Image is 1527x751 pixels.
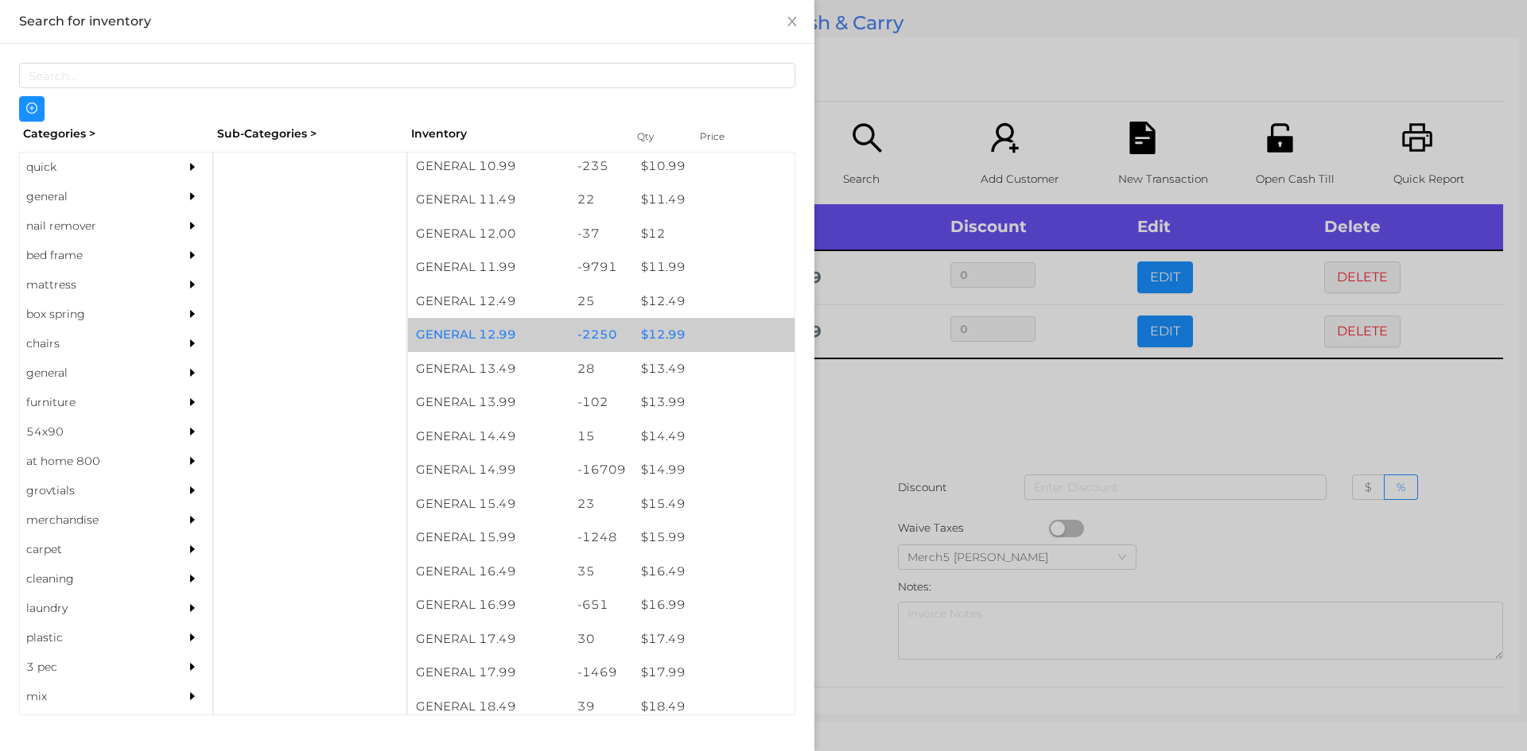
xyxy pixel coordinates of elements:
div: $ 12.99 [633,318,795,352]
div: general [20,358,165,388]
div: quick [20,153,165,182]
div: GENERAL 14.49 [408,420,569,454]
div: chairs [20,329,165,358]
div: GENERAL 11.49 [408,183,569,217]
div: mattress [20,270,165,300]
i: icon: caret-right [187,161,198,172]
div: merchandise [20,505,165,535]
div: 35 [569,555,634,589]
div: $ 16.49 [633,555,795,589]
div: -16709 [569,453,634,487]
div: -9791 [569,250,634,285]
div: GENERAL 17.99 [408,656,569,690]
i: icon: caret-right [187,455,198,466]
div: plastic [20,623,165,652]
div: GENERAL 15.49 [408,487,569,521]
i: icon: caret-right [187,485,198,496]
i: icon: caret-right [187,367,198,378]
div: at home 800 [20,447,165,476]
div: 39 [569,690,634,724]
div: Inventory [411,126,617,142]
div: $ 13.99 [633,385,795,420]
div: 23 [569,487,634,521]
i: icon: caret-right [187,426,198,437]
div: GENERAL 14.99 [408,453,569,487]
div: -235 [569,149,634,184]
div: 30 [569,622,634,656]
div: $ 11.99 [633,250,795,285]
i: icon: caret-right [187,544,198,555]
div: GENERAL 16.49 [408,555,569,589]
div: bed frame [20,241,165,270]
div: $ 14.99 [633,453,795,487]
div: cleaning [20,564,165,594]
div: Qty [633,126,681,148]
div: $ 12 [633,217,795,251]
div: GENERAL 12.49 [408,285,569,319]
i: icon: caret-right [187,632,198,643]
div: $ 13.49 [633,352,795,386]
div: $ 11.49 [633,183,795,217]
i: icon: close [786,15,798,28]
i: icon: caret-right [187,308,198,319]
div: 3 pec [20,652,165,682]
div: $ 16.99 [633,588,795,622]
div: 22 [569,183,634,217]
div: GENERAL 15.99 [408,521,569,555]
div: -651 [569,588,634,622]
div: furniture [20,388,165,417]
div: GENERAL 18.49 [408,690,569,724]
i: icon: caret-right [187,661,198,672]
div: Categories > [19,122,213,146]
div: 28 [569,352,634,386]
i: icon: caret-right [187,691,198,702]
div: GENERAL 13.49 [408,352,569,386]
div: Search for inventory [19,13,795,30]
button: icon: plus-circle [19,96,45,122]
div: GENERAL 16.99 [408,588,569,622]
div: $ 17.49 [633,622,795,656]
div: 54x90 [20,417,165,447]
div: Price [696,126,760,148]
div: GENERAL 17.49 [408,622,569,656]
div: GENERAL 13.99 [408,385,569,420]
div: $ 17.99 [633,656,795,690]
div: $ 10.99 [633,149,795,184]
i: icon: caret-right [187,250,198,261]
i: icon: caret-right [187,191,198,202]
i: icon: caret-right [187,573,198,584]
div: laundry [20,594,165,623]
div: grovtials [20,476,165,505]
div: -1469 [569,656,634,690]
div: 15 [569,420,634,454]
div: nail remover [20,211,165,241]
i: icon: caret-right [187,220,198,231]
i: icon: caret-right [187,514,198,525]
div: mix [20,682,165,711]
div: GENERAL 12.00 [408,217,569,251]
div: -1248 [569,521,634,555]
div: $ 15.99 [633,521,795,555]
div: -37 [569,217,634,251]
div: GENERAL 10.99 [408,149,569,184]
div: 25 [569,285,634,319]
div: -2250 [569,318,634,352]
div: $ 12.49 [633,285,795,319]
div: carpet [20,535,165,564]
input: Search... [19,63,795,88]
div: box spring [20,300,165,329]
div: $ 15.49 [633,487,795,521]
div: -102 [569,385,634,420]
div: GENERAL 11.99 [408,250,569,285]
i: icon: caret-right [187,602,198,614]
i: icon: caret-right [187,279,198,290]
div: GENERAL 12.99 [408,318,569,352]
div: general [20,182,165,211]
div: Sub-Categories > [213,122,407,146]
i: icon: caret-right [187,338,198,349]
div: appliances [20,711,165,741]
i: icon: caret-right [187,397,198,408]
div: $ 18.49 [633,690,795,724]
div: $ 14.49 [633,420,795,454]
